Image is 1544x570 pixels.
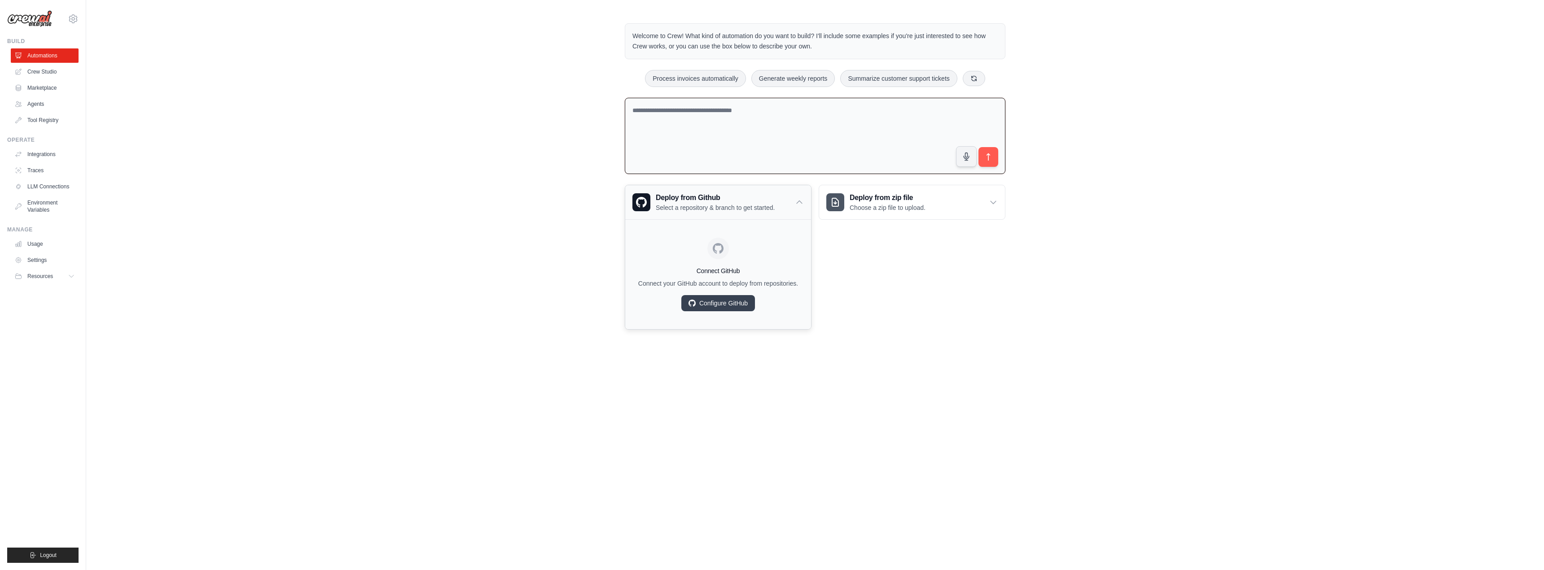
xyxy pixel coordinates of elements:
a: Traces [11,163,79,178]
a: Agents [11,97,79,111]
a: LLM Connections [11,179,79,194]
h4: Connect GitHub [632,266,804,275]
a: Crew Studio [11,65,79,79]
a: Environment Variables [11,196,79,217]
button: Resources [11,269,79,283]
div: Build [7,38,79,45]
button: Generate weekly reports [751,70,835,87]
a: Automations [11,48,79,63]
button: Summarize customer support tickets [840,70,957,87]
p: Choose a zip file to upload. [850,203,926,212]
div: Manage [7,226,79,233]
p: Welcome to Crew! What kind of automation do you want to build? I'll include some examples if you'... [632,31,998,52]
a: Usage [11,237,79,251]
span: Resources [27,273,53,280]
h3: Deploy from zip file [850,192,926,203]
div: Operate [7,136,79,144]
a: Integrations [11,147,79,161]
a: Settings [11,253,79,267]
iframe: Chat Widget [1499,527,1544,570]
h3: Deploy from Github [656,192,775,203]
p: Select a repository & branch to get started. [656,203,775,212]
a: Configure GitHub [681,295,755,311]
img: Logo [7,10,52,27]
a: Marketplace [11,81,79,95]
span: Logout [40,552,57,559]
a: Tool Registry [11,113,79,127]
button: Logout [7,548,79,563]
button: Process invoices automatically [645,70,746,87]
p: Connect your GitHub account to deploy from repositories. [632,279,804,288]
